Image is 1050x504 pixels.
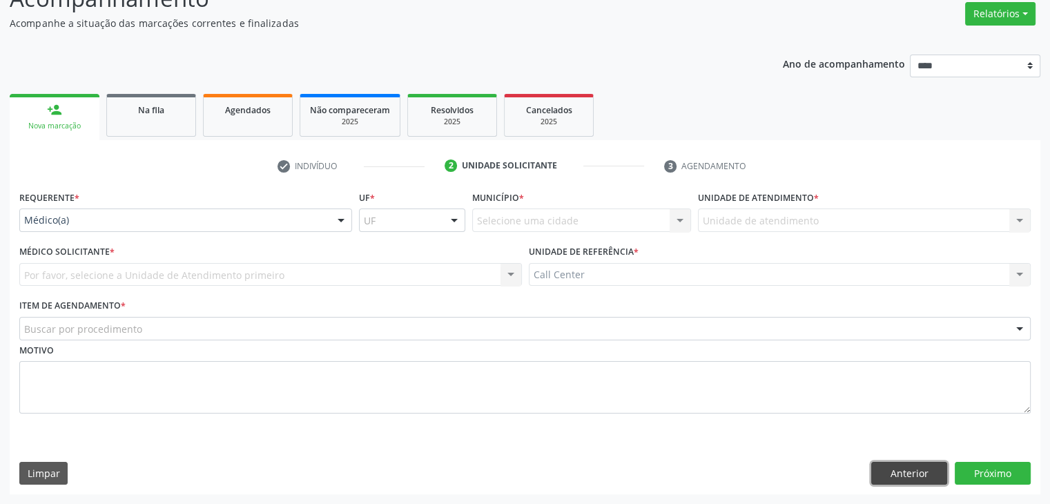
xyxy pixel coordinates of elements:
label: Médico Solicitante [19,242,115,263]
button: Próximo [955,462,1031,485]
label: Motivo [19,340,54,362]
div: Unidade solicitante [462,159,557,172]
p: Acompanhe a situação das marcações correntes e finalizadas [10,16,731,30]
span: Resolvidos [431,104,474,116]
button: Relatórios [965,2,1036,26]
label: Item de agendamento [19,295,126,317]
div: 2025 [310,117,390,127]
span: Médico(a) [24,213,324,227]
span: Buscar por procedimento [24,322,142,336]
button: Limpar [19,462,68,485]
span: Cancelados [526,104,572,116]
div: 2025 [514,117,583,127]
div: person_add [47,102,62,117]
label: Município [472,187,524,209]
p: Ano de acompanhamento [783,55,905,72]
label: UF [359,187,375,209]
button: Anterior [871,462,947,485]
label: Unidade de referência [529,242,639,263]
label: Unidade de atendimento [698,187,819,209]
span: UF [364,213,376,228]
label: Requerente [19,187,79,209]
span: Na fila [138,104,164,116]
span: Agendados [225,104,271,116]
span: Não compareceram [310,104,390,116]
div: 2 [445,159,457,172]
div: Nova marcação [19,121,90,131]
div: 2025 [418,117,487,127]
